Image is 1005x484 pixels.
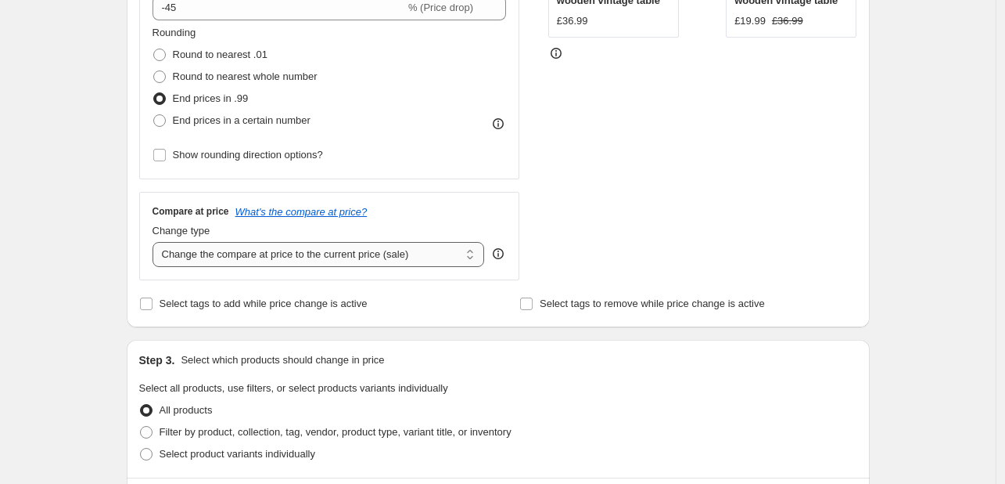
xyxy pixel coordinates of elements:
span: Show rounding direction options? [173,149,323,161]
div: £36.99 [557,13,588,29]
button: What's the compare at price? [235,206,368,218]
span: Filter by product, collection, tag, vendor, product type, variant title, or inventory [160,426,511,438]
span: End prices in a certain number [173,114,310,126]
span: All products [160,404,213,416]
span: Select product variants individually [160,448,315,460]
span: Rounding [153,27,196,38]
span: Round to nearest .01 [173,49,267,60]
span: Select tags to remove while price change is active [540,298,765,309]
h3: Compare at price [153,205,229,218]
div: £19.99 [734,13,766,29]
span: Change type [153,225,210,237]
span: Select all products, use filters, or select products variants individually [139,382,448,394]
span: % (Price drop) [408,2,473,13]
p: Select which products should change in price [181,352,384,368]
span: Select tags to add while price change is active [160,298,368,309]
strike: £36.99 [772,13,803,29]
div: help [490,246,506,262]
span: End prices in .99 [173,92,249,104]
span: Round to nearest whole number [173,70,318,82]
h2: Step 3. [139,352,175,368]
